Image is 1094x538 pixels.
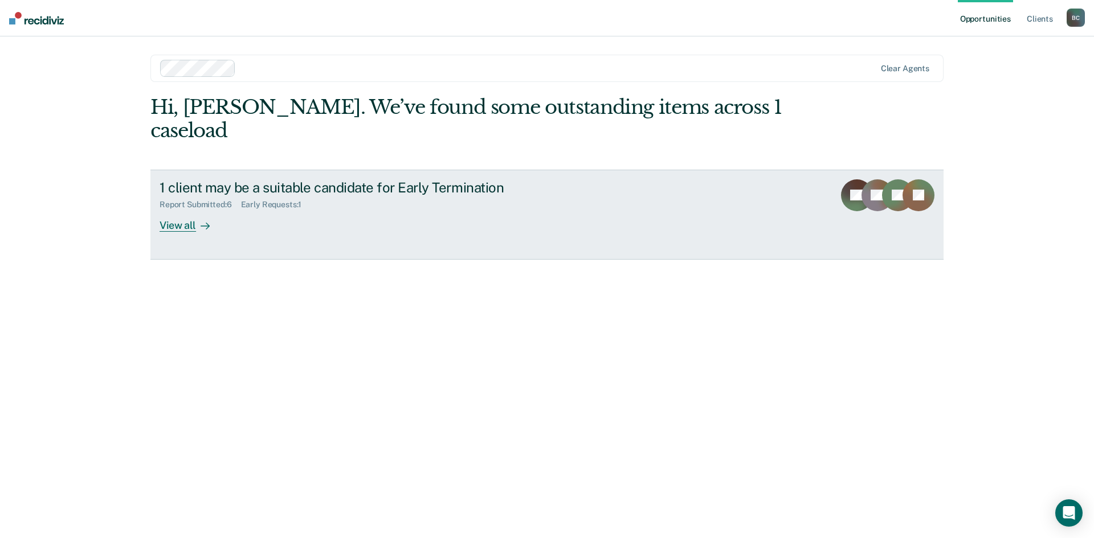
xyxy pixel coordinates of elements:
[1055,499,1083,527] div: Open Intercom Messenger
[150,170,944,260] a: 1 client may be a suitable candidate for Early TerminationReport Submitted:6Early Requests:1View all
[1067,9,1085,27] button: BC
[160,210,223,232] div: View all
[9,12,64,24] img: Recidiviz
[160,200,241,210] div: Report Submitted : 6
[150,96,785,142] div: Hi, [PERSON_NAME]. We’ve found some outstanding items across 1 caseload
[160,179,560,196] div: 1 client may be a suitable candidate for Early Termination
[881,64,929,73] div: Clear agents
[241,200,311,210] div: Early Requests : 1
[1067,9,1085,27] div: B C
